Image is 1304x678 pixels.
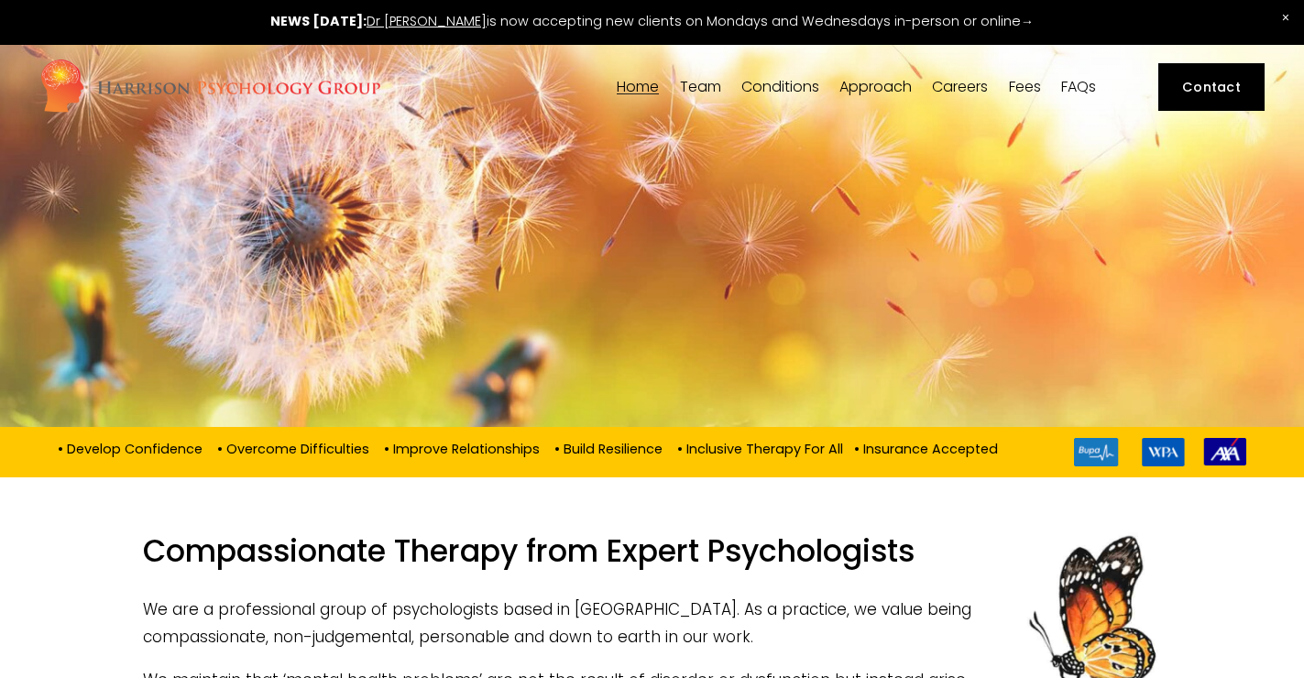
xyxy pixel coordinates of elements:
[367,12,487,30] a: Dr [PERSON_NAME]
[1009,79,1041,96] a: Fees
[1061,79,1096,96] a: FAQs
[680,79,721,96] a: folder dropdown
[839,80,912,94] span: Approach
[617,79,659,96] a: Home
[58,438,998,458] p: • Develop Confidence • Overcome Difficulties • Improve Relationships • Build Resilience • Inclusi...
[1158,63,1266,111] a: Contact
[143,596,1160,651] p: We are a professional group of psychologists based in [GEOGRAPHIC_DATA]. As a practice, we value ...
[741,79,819,96] a: folder dropdown
[39,58,381,117] img: Harrison Psychology Group
[741,80,819,94] span: Conditions
[680,80,721,94] span: Team
[143,532,1160,581] h1: Compassionate Therapy from Expert Psychologists
[932,79,988,96] a: Careers
[839,79,912,96] a: folder dropdown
